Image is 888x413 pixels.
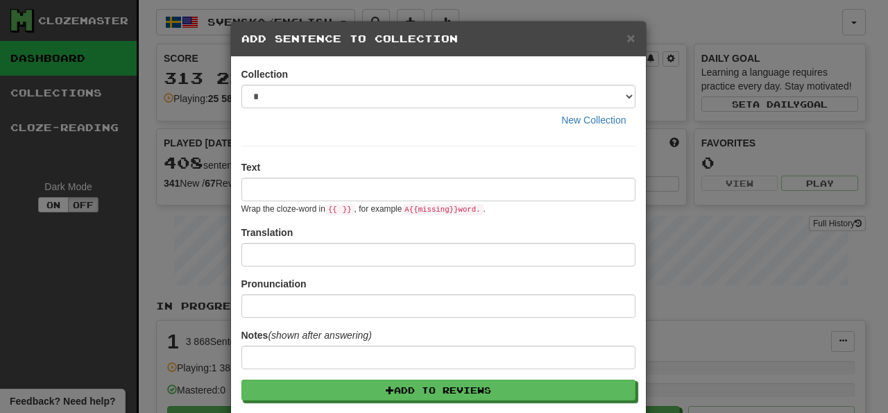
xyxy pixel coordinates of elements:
[241,160,261,174] label: Text
[241,226,293,239] label: Translation
[402,204,483,215] code: A {{ missing }} word.
[241,380,635,401] button: Add to Reviews
[325,204,340,215] code: {{
[241,67,289,81] label: Collection
[552,108,635,132] button: New Collection
[241,32,635,46] h5: Add Sentence to Collection
[340,204,355,215] code: }}
[241,328,372,342] label: Notes
[268,330,371,341] em: (shown after answering)
[241,204,486,214] small: Wrap the cloze-word in , for example .
[626,31,635,45] button: Close
[626,30,635,46] span: ×
[241,277,307,291] label: Pronunciation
